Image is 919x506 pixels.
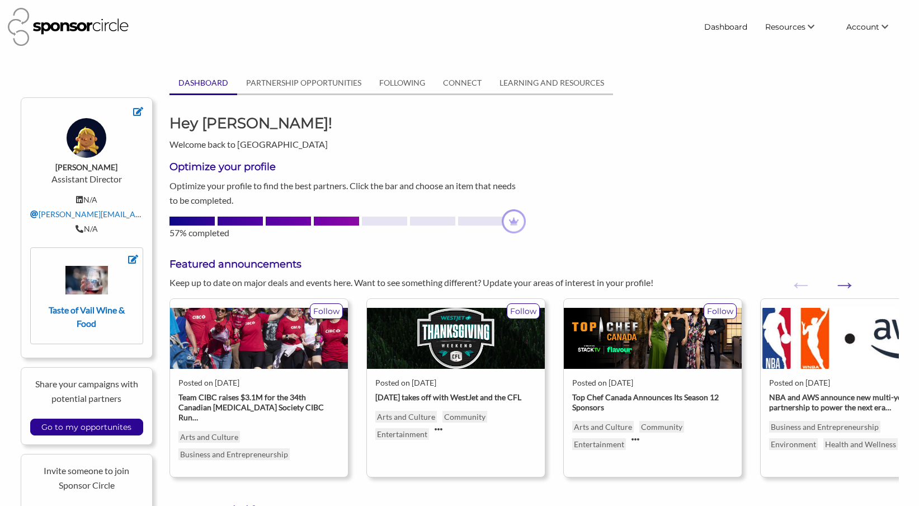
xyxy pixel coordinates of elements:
li: Resources [756,17,837,37]
span: N/A [83,195,97,204]
h3: Optimize your profile [169,160,526,174]
img: dashboard-profile-progress-crown-a4ad1e52.png [502,209,526,233]
p: Entertainment [375,428,429,440]
strong: [DATE] takes off with WestJet and the CFL [375,392,521,402]
div: Posted on [DATE] [572,378,733,388]
div: Keep up to date on major deals and events here. Want to see something different? Update your area... [161,276,720,289]
p: Business and Entrepreneurship [769,421,880,433]
img: Sponsor Circle Logo [8,8,129,46]
div: Welcome back to [GEOGRAPHIC_DATA] [161,113,347,151]
a: LEARNING AND RESOURCES [491,72,613,93]
a: PARTNERSHIP OPPORTUNITIES [237,72,370,93]
img: CIBC_Team_CIBC_raises__3_1M_for_the_34th_Canadian_Cancer_Society.jpg [170,308,348,369]
div: Posted on [DATE] [178,378,340,388]
p: Arts and Culture [572,421,634,433]
a: Taste of Vail Wine & Food [44,266,130,329]
img: ToyFaces_Colored_BG_12_damgws [67,118,106,158]
strong: [PERSON_NAME] [55,162,117,172]
div: 57% completed [169,226,526,240]
p: Community [639,421,684,433]
div: Assistant Director [30,118,144,238]
a: Dashboard [695,17,756,37]
button: Previous [789,273,800,284]
p: Health and Wellness [823,438,898,450]
strong: Team CIBC raises $3.1M for the 34th Canadian [MEDICAL_DATA] Society CIBC Run … [178,392,324,422]
p: Optimize your profile to find the best partners. Click the bar and choose an item that needs to b... [169,179,526,207]
span: Account [846,22,879,32]
p: Arts and Culture [375,411,437,423]
p: Follow [310,304,342,318]
strong: NBA and AWS announce new multi-year partnership to power the next era … [769,392,909,412]
a: DASHBOARD [169,72,237,93]
div: N/A [30,224,144,234]
a: CONNECT [434,72,491,93]
img: xlbo1lwbb9m8zk305gkw.webp [367,308,545,369]
div: Posted on [DATE] [375,378,536,388]
p: Environment [769,438,818,450]
h1: Hey [PERSON_NAME]! [169,113,339,133]
p: Follow [507,304,539,318]
img: mwiswplivkzio2bpr2el [65,266,108,294]
strong: Taste of Vail Wine & Food [49,304,125,329]
img: chvjtuar3r2hy5phfnhm.jpg [564,308,742,369]
a: Business and Entrepreneurship [178,448,290,460]
span: Resources [765,22,805,32]
p: Follow [704,304,736,318]
h3: Featured announcements [169,257,898,271]
button: Next [833,273,844,284]
strong: Top Chef Canada Announces Its Season 12 Sponsors [572,392,719,412]
input: Go to my opportunites [36,419,137,435]
p: Invite someone to join Sponsor Circle [30,463,144,492]
a: FOLLOWING [370,72,434,93]
a: [PERSON_NAME][EMAIL_ADDRESS][DOMAIN_NAME] [30,209,233,219]
p: Share your campaigns with potential partners [30,377,144,405]
li: Account [837,17,911,37]
p: Entertainment [572,438,626,450]
a: Arts and Culture [178,431,240,443]
p: Community [442,411,487,423]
